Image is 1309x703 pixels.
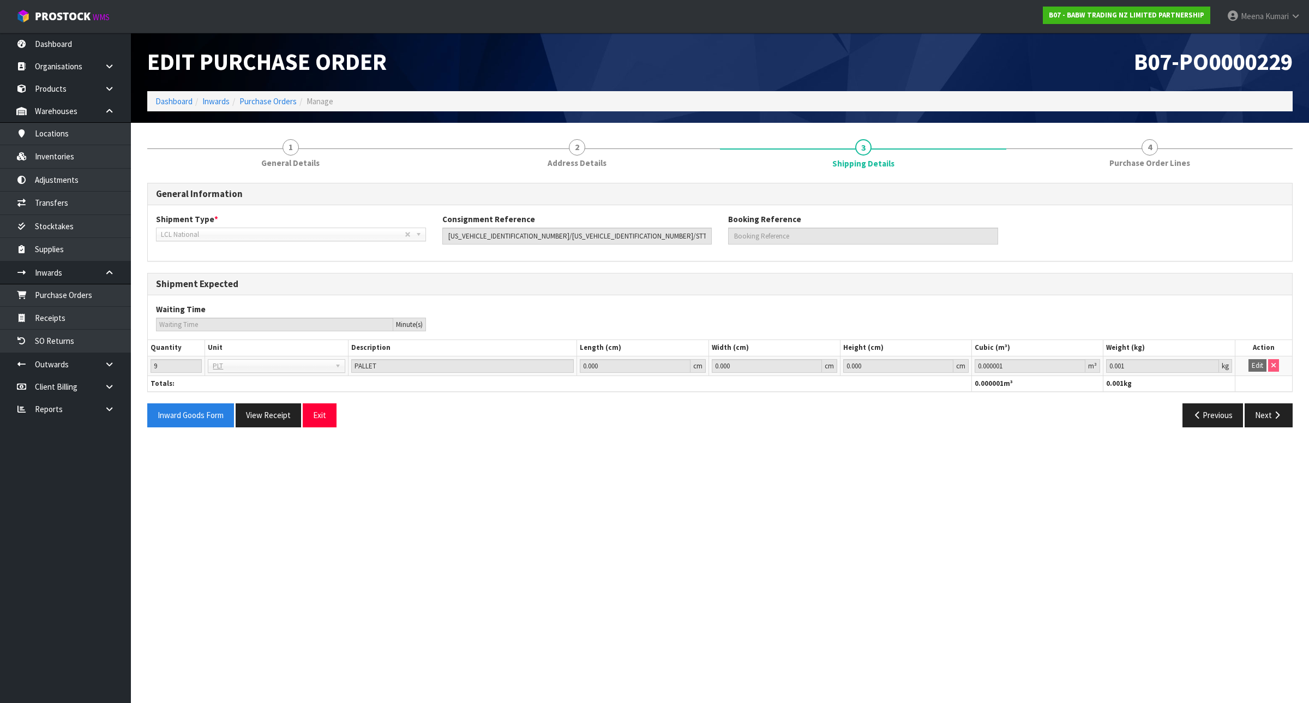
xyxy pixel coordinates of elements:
span: Shipping Details [832,158,894,169]
button: Inward Goods Form [147,403,234,427]
span: Purchase Order Lines [1109,157,1190,169]
div: cm [953,359,969,373]
button: Next [1245,403,1293,427]
span: Edit Purchase Order [147,47,387,76]
div: m³ [1085,359,1100,373]
button: Edit [1248,359,1266,372]
strong: B07 - BABW TRADING NZ LIMITED PARTNERSHIP [1049,10,1204,20]
input: Cubic [975,359,1085,373]
div: cm [822,359,837,373]
img: cube-alt.png [16,9,30,23]
input: Weight [1106,359,1218,373]
input: Height [843,359,953,373]
span: B07-PO0000229 [1134,47,1293,76]
input: Description [351,359,574,373]
input: Quantity [151,359,202,373]
span: 0.000001 [975,379,1004,388]
label: Shipment Type [156,213,218,225]
th: Weight (kg) [1103,340,1235,356]
button: Exit [303,403,337,427]
span: 0.001 [1106,379,1124,388]
div: cm [690,359,706,373]
span: 1 [283,139,299,156]
label: Booking Reference [728,213,801,225]
label: Waiting Time [156,303,206,315]
span: Shipping Details [147,175,1293,436]
span: PLT [213,360,330,373]
span: LCL National [161,228,405,241]
label: Consignment Reference [442,213,535,225]
span: 2 [569,139,585,156]
th: Unit [205,340,348,356]
input: Length [580,359,690,373]
th: m³ [972,376,1103,391]
button: Previous [1182,403,1244,427]
a: B07 - BABW TRADING NZ LIMITED PARTNERSHIP [1043,7,1210,24]
span: Manage [307,96,333,106]
div: Minute(s) [393,318,426,331]
span: Address Details [548,157,607,169]
th: Action [1235,340,1292,356]
input: Width [712,359,822,373]
span: 4 [1142,139,1158,156]
a: Inwards [202,96,230,106]
th: Description [348,340,577,356]
small: WMS [93,12,110,22]
span: Meena [1241,11,1264,21]
h3: Shipment Expected [156,279,1284,289]
th: Height (cm) [840,340,971,356]
button: View Receipt [236,403,301,427]
input: Waiting Time [156,318,393,331]
span: 3 [855,139,872,156]
th: Width (cm) [708,340,840,356]
th: kg [1103,376,1235,391]
span: General Details [261,157,320,169]
span: ProStock [35,9,91,23]
input: Consignment Reference [442,228,712,245]
th: Length (cm) [577,340,708,356]
a: Purchase Orders [239,96,297,106]
th: Totals: [148,376,972,391]
a: Dashboard [155,96,193,106]
th: Cubic (m³) [972,340,1103,356]
th: Quantity [148,340,205,356]
input: Booking Reference [728,228,998,245]
h3: General Information [156,189,1284,199]
div: kg [1219,359,1232,373]
span: Kumari [1265,11,1289,21]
